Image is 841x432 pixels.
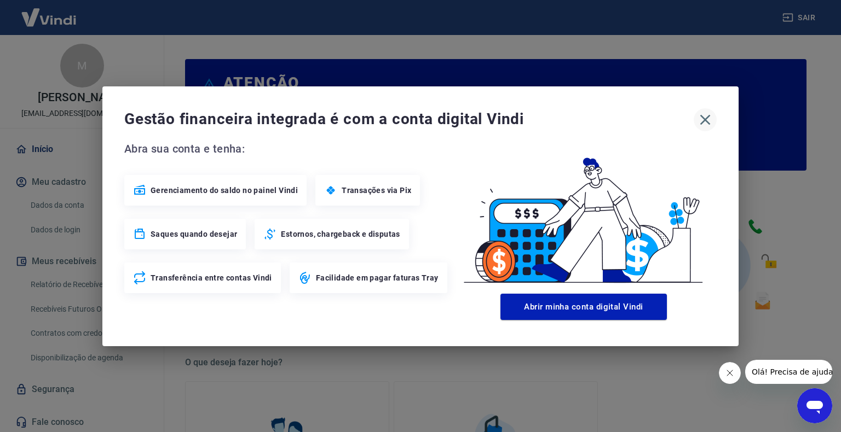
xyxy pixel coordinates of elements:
[451,140,717,289] img: Good Billing
[124,140,451,157] span: Abra sua conta e tenha:
[797,388,832,423] iframe: Botão para abrir a janela de mensagens
[316,272,439,283] span: Facilidade em pagar faturas Tray
[151,229,237,240] span: Saques quando desejar
[500,294,667,320] button: Abrir minha conta digital Vindi
[745,360,832,384] iframe: Mensagem da empresa
[342,185,411,196] span: Transações via Pix
[151,272,272,283] span: Transferência entre contas Vindi
[151,185,298,196] span: Gerenciamento do saldo no painel Vindi
[124,108,694,130] span: Gestão financeira integrada é com a conta digital Vindi
[719,362,741,384] iframe: Fechar mensagem
[7,8,92,16] span: Olá! Precisa de ajuda?
[281,229,400,240] span: Estornos, chargeback e disputas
